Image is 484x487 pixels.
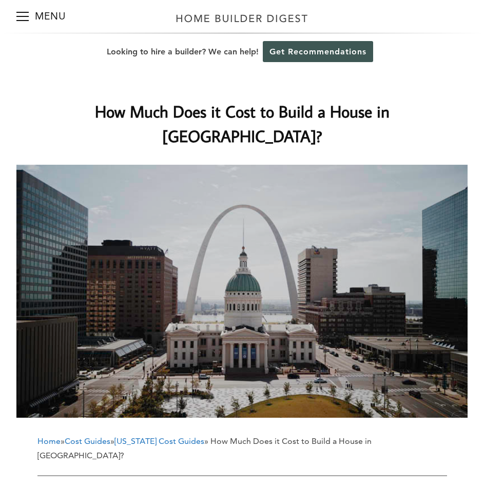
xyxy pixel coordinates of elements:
[37,99,447,148] h1: How Much Does it Cost to Build a House in [GEOGRAPHIC_DATA]?
[114,436,204,446] a: [US_STATE] Cost Guides
[16,16,29,17] span: Menu
[65,436,110,446] a: Cost Guides
[263,41,373,62] a: Get Recommendations
[37,436,61,446] a: Home
[37,434,447,463] p: » » » How Much Does it Cost to Build a House in [GEOGRAPHIC_DATA]?
[171,8,313,28] img: Home Builder Digest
